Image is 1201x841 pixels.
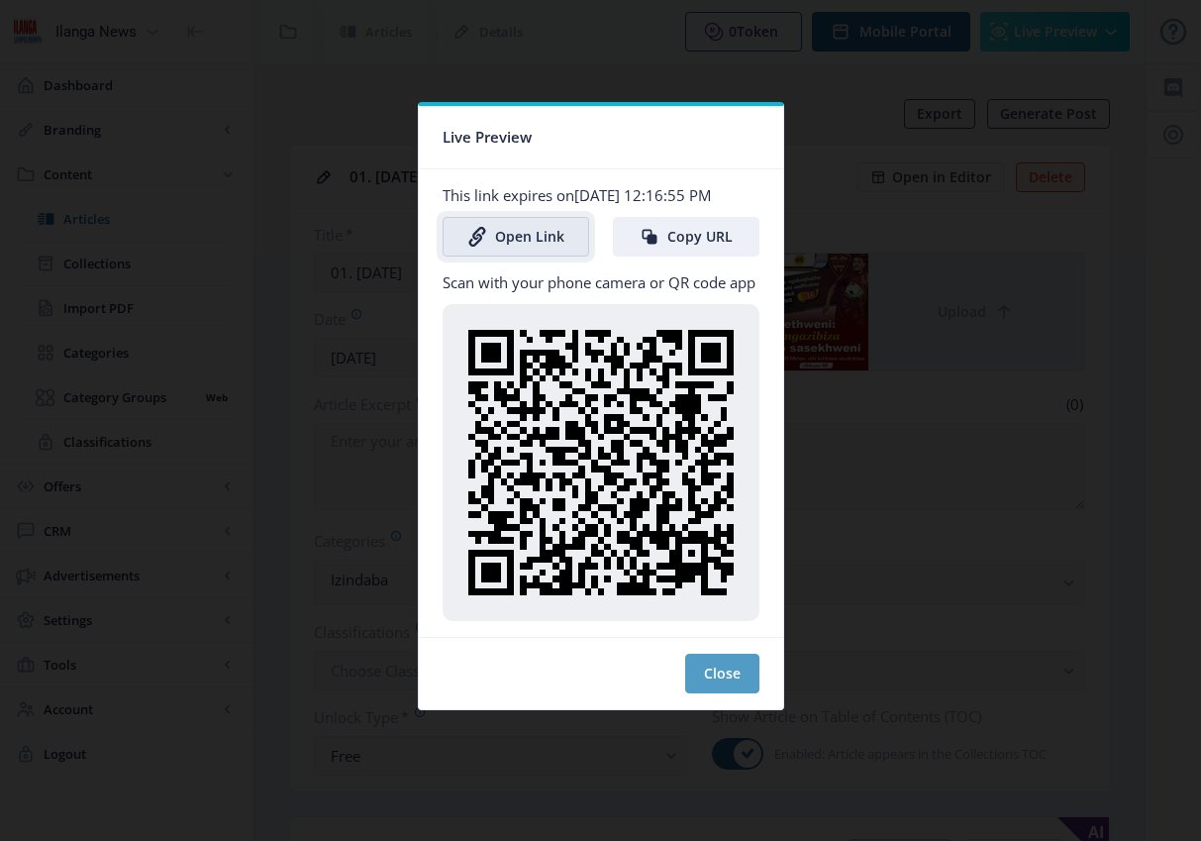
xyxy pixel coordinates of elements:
p: This link expires on [443,185,759,205]
p: Scan with your phone camera or QR code app [443,272,759,292]
button: Copy URL [613,217,759,257]
span: [DATE] 12:16:55 PM [574,185,711,205]
a: Open Link [443,217,589,257]
span: Live Preview [443,122,532,153]
button: Close [685,654,759,693]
